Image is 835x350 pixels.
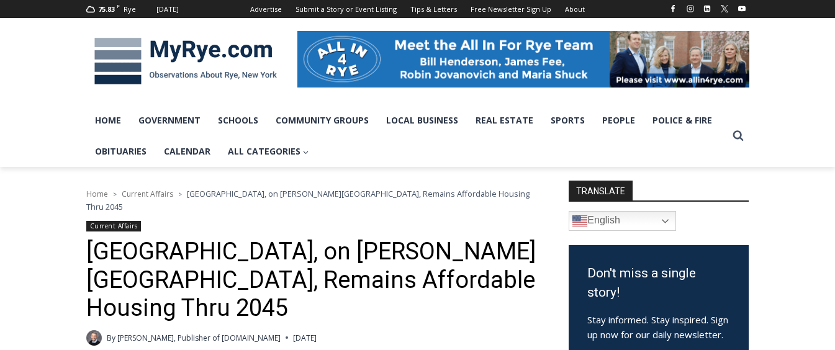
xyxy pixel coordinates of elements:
[155,136,219,167] a: Calendar
[117,2,120,9] span: F
[209,105,267,136] a: Schools
[98,4,115,14] span: 75.83
[122,189,173,199] a: Current Affairs
[86,189,108,199] a: Home
[178,190,182,199] span: >
[86,238,536,323] h1: [GEOGRAPHIC_DATA], on [PERSON_NAME][GEOGRAPHIC_DATA], Remains Affordable Housing Thru 2045
[569,211,676,231] a: English
[569,181,633,200] strong: TRANSLATE
[124,4,136,15] div: Rye
[700,1,715,16] a: Linkedin
[107,332,115,344] span: By
[293,332,317,344] time: [DATE]
[587,264,730,303] h3: Don't miss a single story!
[156,4,179,15] div: [DATE]
[297,31,749,87] img: All in for Rye
[734,1,749,16] a: YouTube
[86,221,142,231] a: Current Affairs
[113,190,117,199] span: >
[86,330,102,346] a: Author image
[587,312,730,342] p: Stay informed. Stay inspired. Sign up now for our daily newsletter.
[86,187,536,213] nav: Breadcrumbs
[572,213,587,228] img: en
[542,105,594,136] a: Sports
[219,136,318,167] a: All Categories
[86,29,285,94] img: MyRye.com
[228,145,309,158] span: All Categories
[377,105,467,136] a: Local Business
[117,333,281,343] a: [PERSON_NAME], Publisher of [DOMAIN_NAME]
[86,188,530,212] span: [GEOGRAPHIC_DATA], on [PERSON_NAME][GEOGRAPHIC_DATA], Remains Affordable Housing Thru 2045
[267,105,377,136] a: Community Groups
[86,136,155,167] a: Obituaries
[86,105,727,168] nav: Primary Navigation
[727,125,749,147] button: View Search Form
[594,105,644,136] a: People
[644,105,721,136] a: Police & Fire
[130,105,209,136] a: Government
[717,1,732,16] a: X
[467,105,542,136] a: Real Estate
[86,105,130,136] a: Home
[683,1,698,16] a: Instagram
[666,1,680,16] a: Facebook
